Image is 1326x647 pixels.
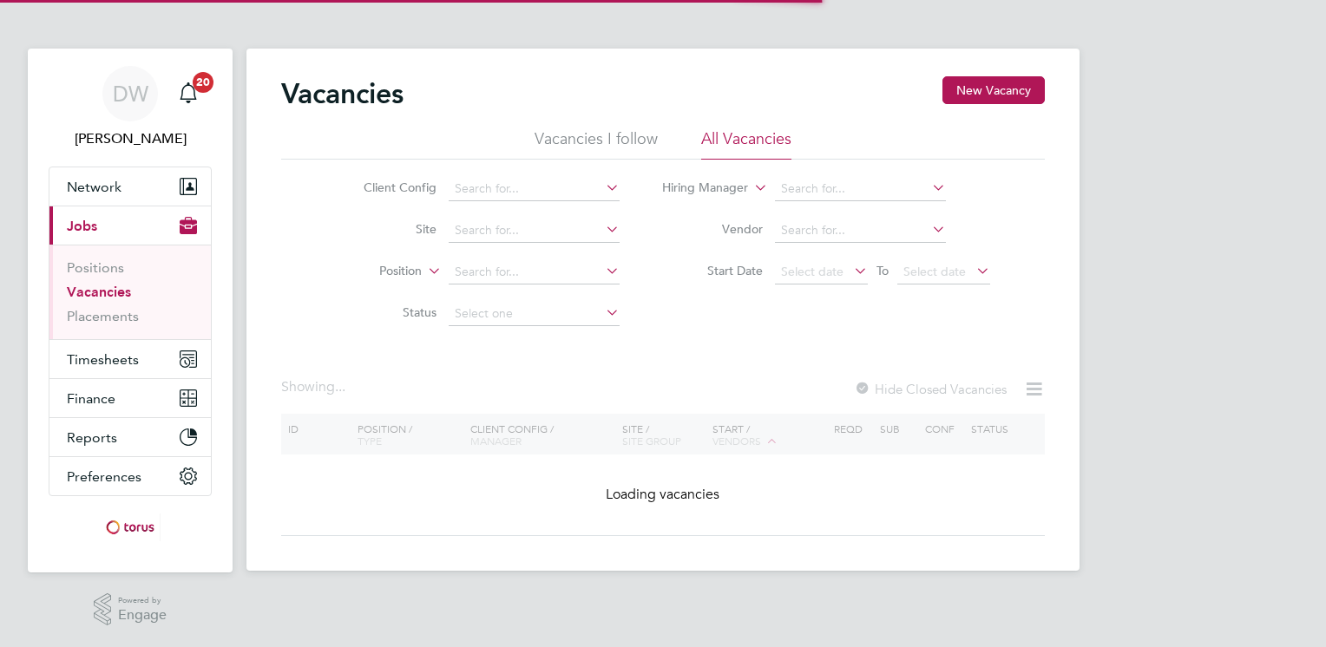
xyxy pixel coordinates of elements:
div: Showing [281,378,349,396]
div: Jobs [49,245,211,339]
span: Select date [903,264,966,279]
span: ... [335,378,345,395]
img: torus-logo-retina.png [100,513,161,541]
button: Finance [49,379,211,417]
label: Hide Closed Vacancies [854,381,1007,397]
a: Go to home page [49,513,212,541]
a: DW[PERSON_NAME] [49,66,212,149]
input: Search for... [775,177,946,201]
input: Search for... [449,260,620,284]
span: Dave Waite [49,128,212,149]
span: Engage [118,608,167,623]
button: Reports [49,418,211,456]
input: Search for... [449,177,620,201]
span: Select date [781,264,844,279]
label: Vendor [663,221,763,237]
a: 20 [171,66,206,121]
a: Vacancies [67,284,131,300]
span: 20 [193,72,213,93]
span: To [871,259,894,282]
label: Position [322,263,422,280]
button: Jobs [49,206,211,245]
label: Status [337,304,437,320]
a: Placements [67,308,139,324]
nav: Main navigation [28,49,233,572]
label: Hiring Manager [648,180,748,197]
span: Powered by [118,593,167,608]
span: Network [67,179,121,195]
button: Timesheets [49,340,211,378]
button: New Vacancy [942,76,1045,104]
input: Select one [449,302,620,326]
span: Jobs [67,218,97,234]
span: Finance [67,390,115,407]
label: Site [337,221,437,237]
span: Preferences [67,468,141,485]
button: Network [49,167,211,206]
a: Positions [67,259,124,276]
label: Start Date [663,263,763,278]
input: Search for... [449,219,620,243]
h2: Vacancies [281,76,404,111]
li: Vacancies I follow [535,128,658,160]
span: DW [113,82,148,105]
button: Preferences [49,457,211,495]
span: Reports [67,429,117,446]
input: Search for... [775,219,946,243]
span: Timesheets [67,351,139,368]
label: Client Config [337,180,437,195]
a: Powered byEngage [94,593,167,626]
li: All Vacancies [701,128,791,160]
